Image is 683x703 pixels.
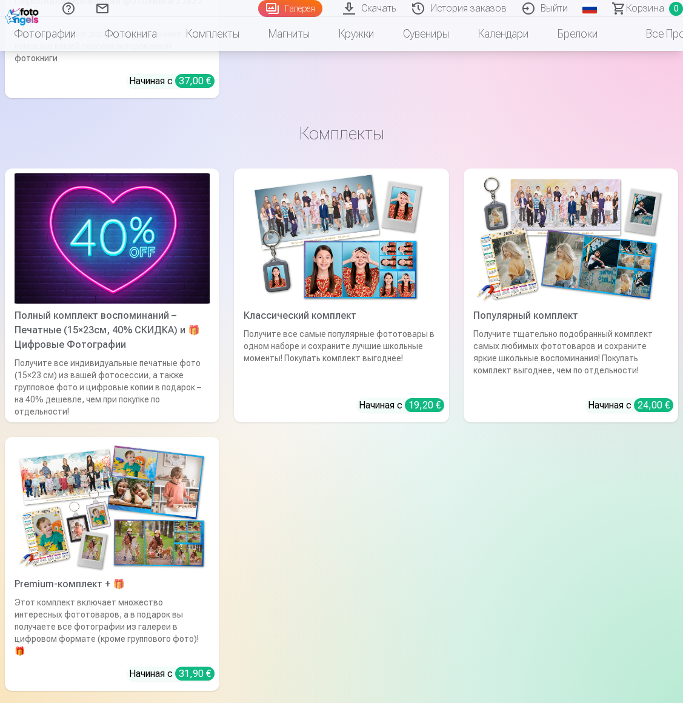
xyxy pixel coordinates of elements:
[129,667,215,681] div: Начиная с
[175,74,215,88] div: 37,00 €
[588,398,673,413] div: Начиная с
[669,2,683,16] span: 0
[359,398,444,413] div: Начиная с
[473,173,668,304] img: Популярный комплект
[468,328,673,388] div: Получите тщательно подобранный комплект самых любимых фототоваров и сохраните яркие школьные восп...
[10,308,215,352] div: Полный комплект воспоминаний – Печатные (15×23см, 40% СКИДКА) и 🎁 Цифровые Фотографии
[15,122,668,144] h3: Комплекты
[90,17,172,51] a: Фотокнига
[626,1,664,16] span: Корзина
[5,5,42,25] img: /fa1
[5,437,219,691] a: Premium-комплект + 🎁 Premium-комплект + 🎁Этот комплект включает множество интересных фототоваров,...
[239,328,444,388] div: Получите все самые популярные фототовары в одном наборе и сохраните лучшие школьные моменты! Поку...
[543,17,612,51] a: Брелоки
[464,168,678,422] a: Популярный комплектПопулярный комплектПолучите тщательно подобранный комплект самых любимых фотот...
[244,173,439,304] img: Классический комплект
[5,168,219,422] a: Полный комплект воспоминаний – Печатные (15×23см, 40% СКИДКА) и 🎁 Цифровые ФотографииПолный компл...
[10,577,215,591] div: Premium-комплект + 🎁
[234,168,448,422] a: Классический комплектКлассический комплектПолучите все самые популярные фототовары в одном наборе...
[324,17,388,51] a: Кружки
[464,17,543,51] a: Календари
[388,17,464,51] a: Сувениры
[15,442,210,572] img: Premium-комплект + 🎁
[129,74,215,88] div: Начиная с
[239,308,444,323] div: Классический комплект
[254,17,324,51] a: Магниты
[15,173,210,304] img: Полный комплект воспоминаний – Печатные (15×23см, 40% СКИДКА) и 🎁 Цифровые Фотографии
[405,398,444,412] div: 19,20 €
[175,667,215,681] div: 31,90 €
[10,357,215,418] div: Получите все индивидуальные печатные фото (15×23 см) из вашей фотосессии, а также групповое фото ...
[172,17,254,51] a: Комплекты
[10,596,215,657] div: Этот комплект включает множество интересных фототоваров, а в подарок вы получаете все фотографии ...
[634,398,673,412] div: 24,00 €
[468,308,673,323] div: Популярный комплект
